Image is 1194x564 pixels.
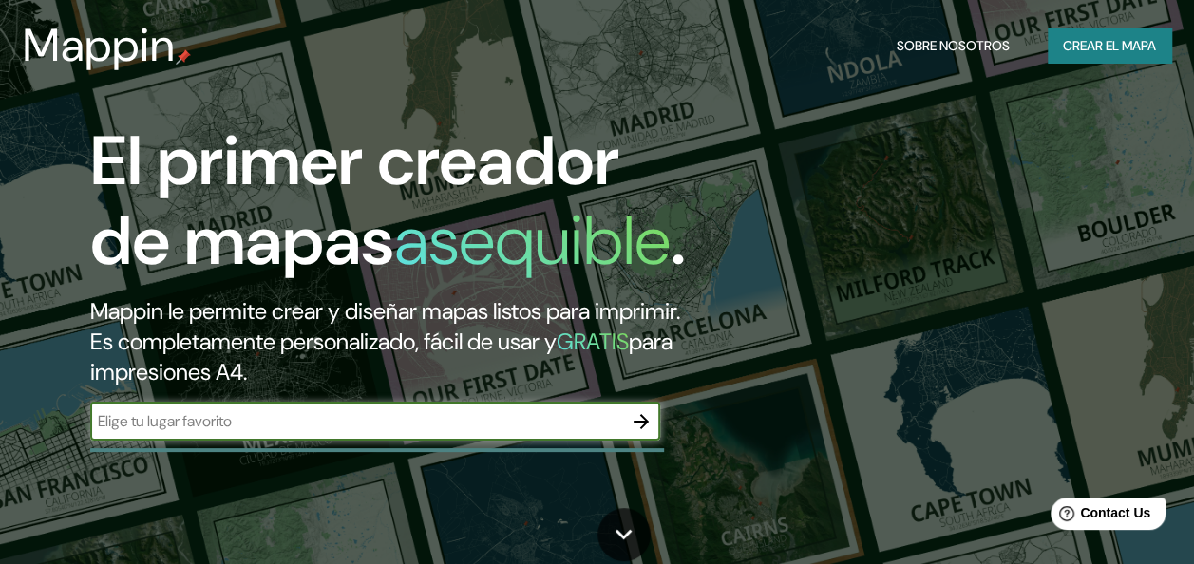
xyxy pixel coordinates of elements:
img: mappin-pin [176,49,191,65]
h2: Mappin le permite crear y diseñar mapas listos para imprimir. Es completamente personalizado, fác... [90,296,688,387]
h1: El primer creador de mapas . [90,122,688,296]
h5: GRATIS [557,327,629,356]
input: Elige tu lugar favorito [90,410,622,432]
iframe: Help widget launcher [1025,490,1173,543]
font: Sobre nosotros [897,34,1010,58]
h3: Mappin [23,19,176,72]
h1: asequible [394,197,671,285]
button: Sobre nosotros [889,28,1017,64]
font: Crear el mapa [1063,34,1156,58]
button: Crear el mapa [1048,28,1171,64]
